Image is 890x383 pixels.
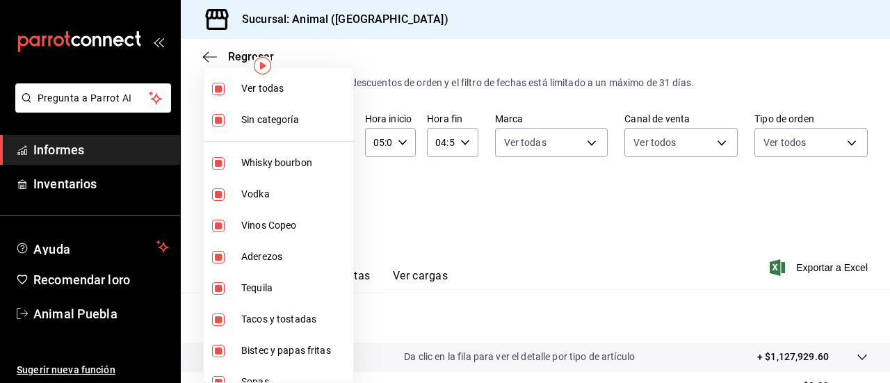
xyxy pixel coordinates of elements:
[241,114,299,125] font: Sin categoría
[241,188,270,199] font: Vodka
[241,313,316,325] font: Tacos y tostadas
[241,157,312,168] font: Whisky bourbon
[241,83,284,94] font: Ver todas
[241,251,282,262] font: Aderezos
[241,220,296,231] font: Vinos Copeo
[241,345,331,356] font: Bistec y papas fritas
[254,57,271,74] img: Marcador de información sobre herramientas
[241,282,273,293] font: Tequila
